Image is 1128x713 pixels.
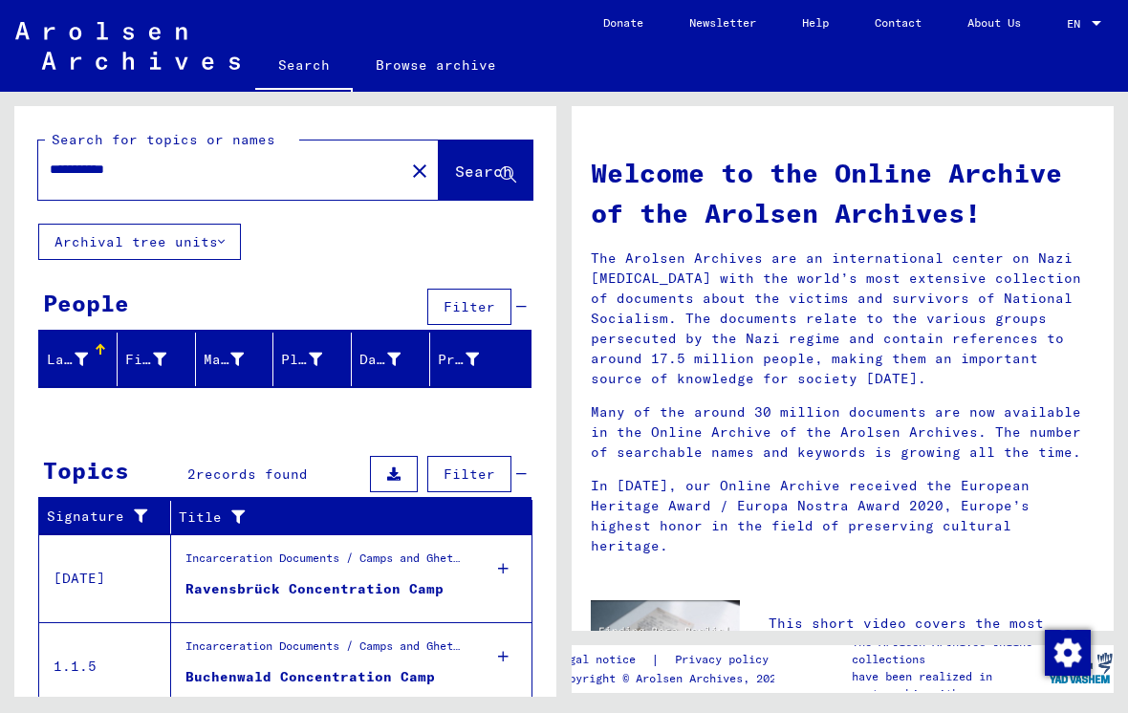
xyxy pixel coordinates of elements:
button: Filter [427,456,511,492]
div: Title [179,508,485,528]
p: The Arolsen Archives online collections [852,634,1046,668]
img: Change consent [1045,630,1091,676]
div: Place of Birth [281,344,351,375]
div: Prisoner # [438,344,508,375]
div: First Name [125,350,166,370]
div: Buchenwald Concentration Camp [185,667,435,687]
mat-header-cell: Last Name [39,333,118,386]
mat-header-cell: Maiden Name [196,333,274,386]
span: Filter [444,465,495,483]
span: EN [1067,17,1088,31]
div: People [43,286,129,320]
img: video.jpg [591,600,740,681]
img: Arolsen_neg.svg [15,22,240,70]
div: Change consent [1044,629,1090,675]
div: Signature [47,507,146,527]
p: This short video covers the most important tips for searching the Online Archive. [769,614,1095,674]
div: Maiden Name [204,350,245,370]
p: In [DATE], our Online Archive received the European Heritage Award / Europa Nostra Award 2020, Eu... [591,476,1095,556]
div: Topics [43,453,129,487]
span: Search [455,162,512,181]
div: Date of Birth [359,350,401,370]
p: Copyright © Arolsen Archives, 2021 [555,670,792,687]
mat-header-cell: Place of Birth [273,333,352,386]
span: records found [196,465,308,483]
button: Search [439,140,532,200]
span: Filter [444,298,495,315]
mat-label: Search for topics or names [52,131,275,148]
div: Title [179,502,509,532]
td: [DATE] [39,534,171,622]
div: Ravensbrück Concentration Camp [185,579,444,599]
div: | [555,650,792,670]
mat-header-cell: Prisoner # [430,333,531,386]
div: Last Name [47,350,88,370]
button: Archival tree units [38,224,241,260]
div: Date of Birth [359,344,429,375]
a: Legal notice [555,650,651,670]
div: Incarceration Documents / Camps and Ghettos [185,550,465,576]
button: Filter [427,289,511,325]
div: First Name [125,344,195,375]
div: Maiden Name [204,344,273,375]
mat-header-cell: Date of Birth [352,333,430,386]
mat-header-cell: First Name [118,333,196,386]
a: Privacy policy [660,650,792,670]
a: Search [255,42,353,92]
div: Last Name [47,344,117,375]
p: have been realized in partnership with [852,668,1046,702]
p: The Arolsen Archives are an international center on Nazi [MEDICAL_DATA] with the world’s most ext... [591,248,1095,389]
mat-icon: close [408,160,431,183]
div: Prisoner # [438,350,479,370]
div: Incarceration Documents / Camps and Ghettos [185,637,465,664]
p: Many of the around 30 million documents are now available in the Online Archive of the Arolsen Ar... [591,402,1095,463]
div: Signature [47,502,170,532]
div: Place of Birth [281,350,322,370]
td: 1.1.5 [39,622,171,710]
button: Clear [401,151,439,189]
span: 2 [187,465,196,483]
a: Browse archive [353,42,519,88]
h1: Welcome to the Online Archive of the Arolsen Archives! [591,153,1095,233]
